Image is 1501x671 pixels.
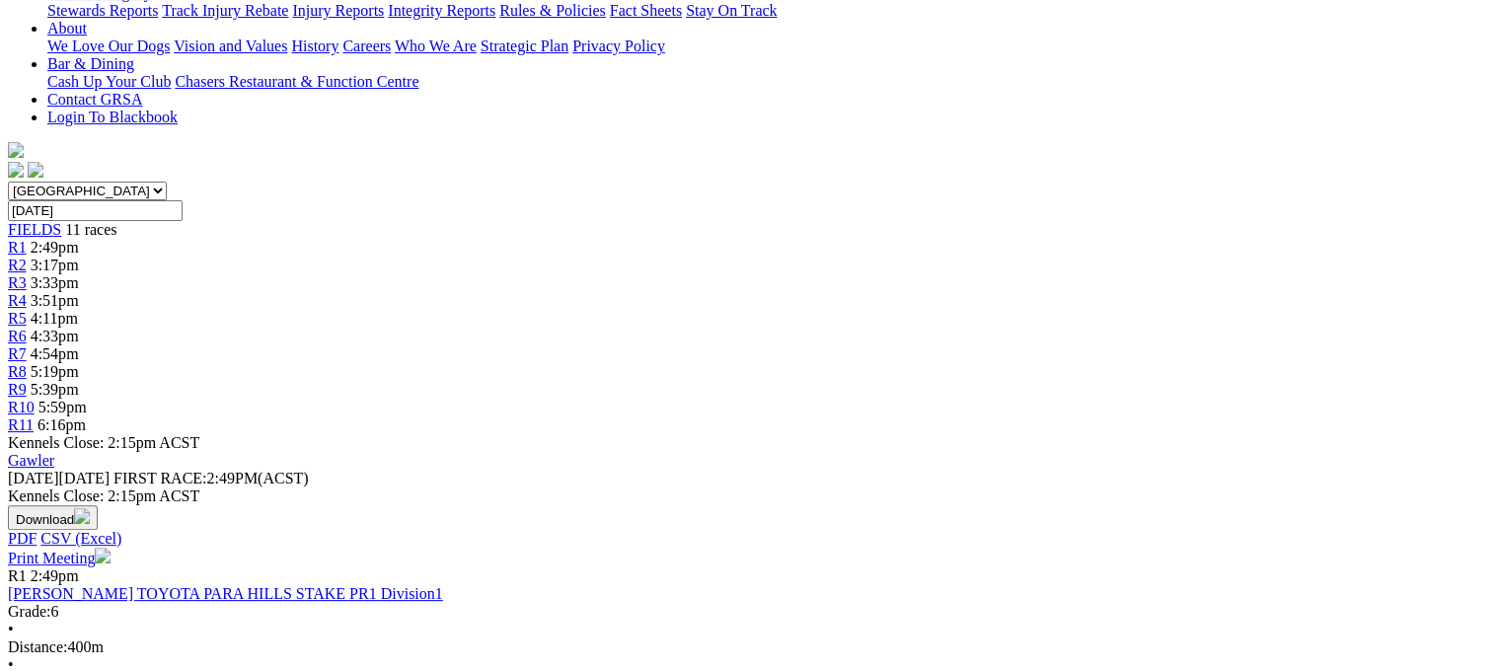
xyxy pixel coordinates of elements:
a: Login To Blackbook [47,109,178,125]
span: [DATE] [8,470,110,486]
img: download.svg [74,508,90,524]
span: 2:49PM(ACST) [113,470,309,486]
span: 3:51pm [31,292,79,309]
div: Bar & Dining [47,73,1493,91]
a: R3 [8,274,27,291]
a: PDF [8,530,37,547]
div: 6 [8,603,1493,621]
span: 5:19pm [31,363,79,380]
a: R2 [8,257,27,273]
a: R5 [8,310,27,327]
a: R6 [8,328,27,344]
span: R1 [8,567,27,584]
a: CSV (Excel) [40,530,121,547]
img: facebook.svg [8,162,24,178]
a: Rules & Policies [499,2,606,19]
a: Strategic Plan [481,37,568,54]
a: Injury Reports [292,2,384,19]
a: R8 [8,363,27,380]
span: 5:59pm [38,399,87,415]
a: R10 [8,399,35,415]
a: About [47,20,87,37]
span: 3:17pm [31,257,79,273]
div: Download [8,530,1493,548]
div: About [47,37,1493,55]
span: 2:49pm [31,239,79,256]
span: 2:49pm [31,567,79,584]
span: 3:33pm [31,274,79,291]
span: 11 races [65,221,116,238]
a: R9 [8,381,27,398]
a: Who We Are [395,37,477,54]
a: History [291,37,338,54]
span: FIRST RACE: [113,470,206,486]
a: Track Injury Rebate [162,2,288,19]
a: Cash Up Your Club [47,73,171,90]
a: Contact GRSA [47,91,142,108]
a: FIELDS [8,221,61,238]
a: Privacy Policy [572,37,665,54]
img: logo-grsa-white.png [8,142,24,158]
span: 6:16pm [38,416,86,433]
img: twitter.svg [28,162,43,178]
span: [DATE] [8,470,59,486]
span: • [8,621,14,637]
a: Stay On Track [686,2,777,19]
a: Vision and Values [174,37,287,54]
a: Integrity Reports [388,2,495,19]
img: printer.svg [95,548,111,563]
a: R4 [8,292,27,309]
div: Kennels Close: 2:15pm ACST [8,487,1493,505]
span: 4:11pm [31,310,78,327]
a: Print Meeting [8,550,111,566]
a: Stewards Reports [47,2,158,19]
span: 4:54pm [31,345,79,362]
a: Gawler [8,452,54,469]
span: 5:39pm [31,381,79,398]
a: Fact Sheets [610,2,682,19]
span: Kennels Close: 2:15pm ACST [8,434,199,451]
a: Bar & Dining [47,55,134,72]
input: Select date [8,200,183,221]
span: Grade: [8,603,51,620]
a: Careers [342,37,391,54]
span: 4:33pm [31,328,79,344]
a: R11 [8,416,34,433]
div: Care & Integrity [47,2,1493,20]
a: [PERSON_NAME] TOYOTA PARA HILLS STAKE PR1 Division1 [8,585,443,602]
span: Distance: [8,638,67,655]
a: R7 [8,345,27,362]
div: 400m [8,638,1493,656]
a: We Love Our Dogs [47,37,170,54]
a: Chasers Restaurant & Function Centre [175,73,418,90]
button: Download [8,505,98,530]
a: R1 [8,239,27,256]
